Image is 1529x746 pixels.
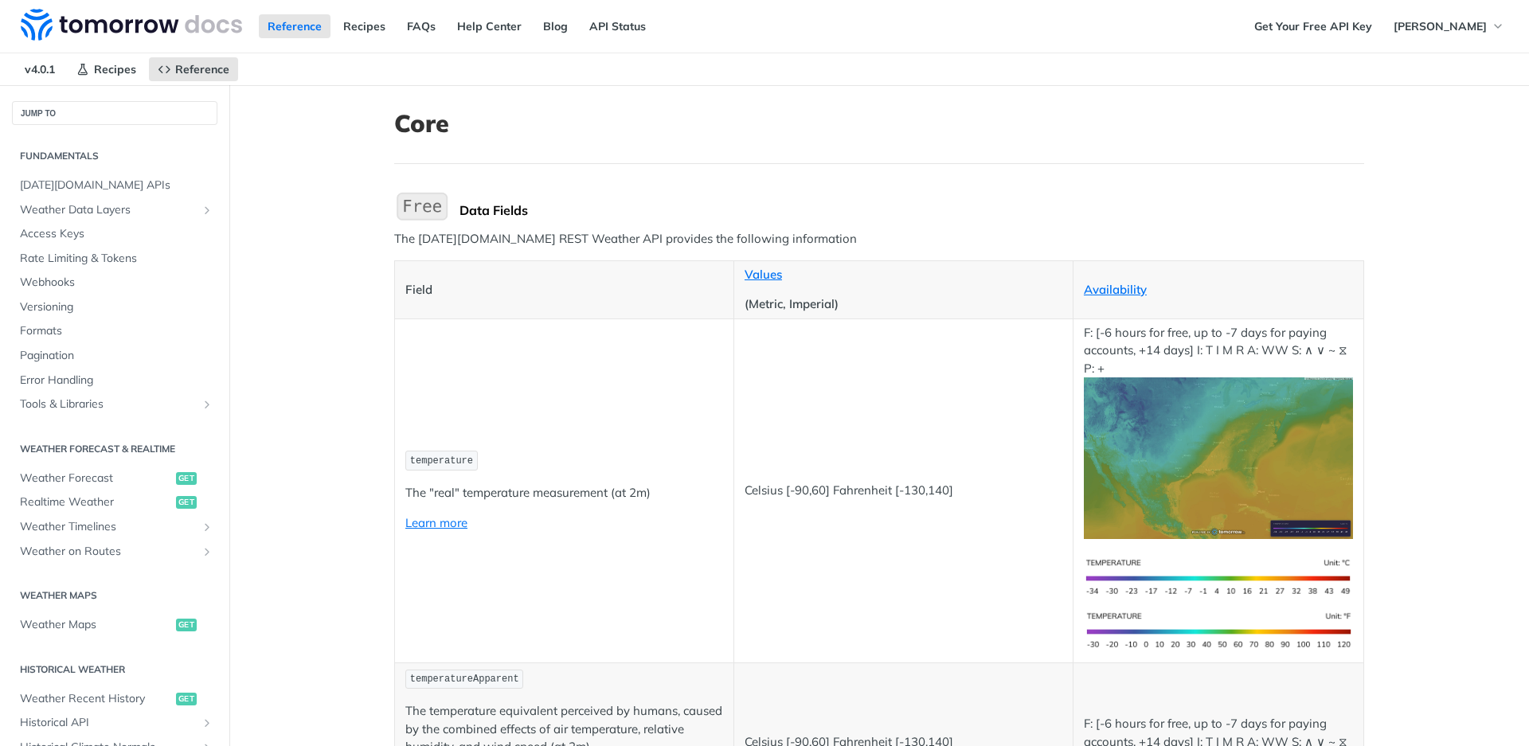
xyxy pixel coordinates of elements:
[149,57,238,81] a: Reference
[20,494,172,510] span: Realtime Weather
[201,521,213,533] button: Show subpages for Weather Timelines
[745,482,1062,500] p: Celsius [-90,60] Fahrenheit [-130,140]
[201,204,213,217] button: Show subpages for Weather Data Layers
[459,202,1364,218] div: Data Fields
[12,662,217,677] h2: Historical Weather
[12,393,217,416] a: Tools & LibrariesShow subpages for Tools & Libraries
[405,670,523,689] code: temperatureApparent
[20,348,213,364] span: Pagination
[12,295,217,319] a: Versioning
[176,496,197,509] span: get
[20,323,213,339] span: Formats
[1084,622,1353,637] span: Expand image
[16,57,64,81] span: v4.0.1
[12,711,217,735] a: Historical APIShow subpages for Historical API
[20,617,172,633] span: Weather Maps
[12,222,217,246] a: Access Keys
[20,275,213,291] span: Webhooks
[12,198,217,222] a: Weather Data LayersShow subpages for Weather Data Layers
[12,515,217,539] a: Weather TimelinesShow subpages for Weather Timelines
[20,715,197,731] span: Historical API
[176,619,197,631] span: get
[405,451,478,471] code: temperature
[259,14,330,38] a: Reference
[201,398,213,411] button: Show subpages for Tools & Libraries
[405,484,723,502] p: The "real" temperature measurement (at 2m)
[94,62,136,76] span: Recipes
[534,14,577,38] a: Blog
[20,202,197,218] span: Weather Data Layers
[1394,19,1487,33] span: [PERSON_NAME]
[201,717,213,729] button: Show subpages for Historical API
[12,149,217,163] h2: Fundamentals
[1245,14,1381,38] a: Get Your Free API Key
[1084,568,1353,584] span: Expand image
[68,57,145,81] a: Recipes
[448,14,530,38] a: Help Center
[20,373,213,389] span: Error Handling
[12,588,217,603] h2: Weather Maps
[20,544,197,560] span: Weather on Routes
[20,226,213,242] span: Access Keys
[334,14,394,38] a: Recipes
[175,62,229,76] span: Reference
[1385,14,1513,38] button: [PERSON_NAME]
[12,467,217,490] a: Weather Forecastget
[12,344,217,368] a: Pagination
[20,299,213,315] span: Versioning
[12,490,217,514] a: Realtime Weatherget
[745,295,1062,314] p: (Metric, Imperial)
[20,251,213,267] span: Rate Limiting & Tokens
[1084,450,1353,465] span: Expand image
[394,230,1364,248] p: The [DATE][DOMAIN_NAME] REST Weather API provides the following information
[20,691,172,707] span: Weather Recent History
[176,693,197,705] span: get
[20,519,197,535] span: Weather Timelines
[12,319,217,343] a: Formats
[12,687,217,711] a: Weather Recent Historyget
[405,515,467,530] a: Learn more
[405,281,723,299] p: Field
[12,101,217,125] button: JUMP TO
[12,174,217,197] a: [DATE][DOMAIN_NAME] APIs
[12,540,217,564] a: Weather on RoutesShow subpages for Weather on Routes
[12,271,217,295] a: Webhooks
[12,247,217,271] a: Rate Limiting & Tokens
[201,545,213,558] button: Show subpages for Weather on Routes
[581,14,655,38] a: API Status
[20,178,213,193] span: [DATE][DOMAIN_NAME] APIs
[176,472,197,485] span: get
[394,109,1364,138] h1: Core
[745,267,782,282] a: Values
[12,369,217,393] a: Error Handling
[12,613,217,637] a: Weather Mapsget
[20,396,197,412] span: Tools & Libraries
[21,9,242,41] img: Tomorrow.io Weather API Docs
[1084,324,1353,539] p: F: [-6 hours for free, up to -7 days for paying accounts, +14 days] I: T I M R A: WW S: ∧ ∨ ~ ⧖ P: +
[12,442,217,456] h2: Weather Forecast & realtime
[1084,282,1147,297] a: Availability
[20,471,172,486] span: Weather Forecast
[398,14,444,38] a: FAQs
